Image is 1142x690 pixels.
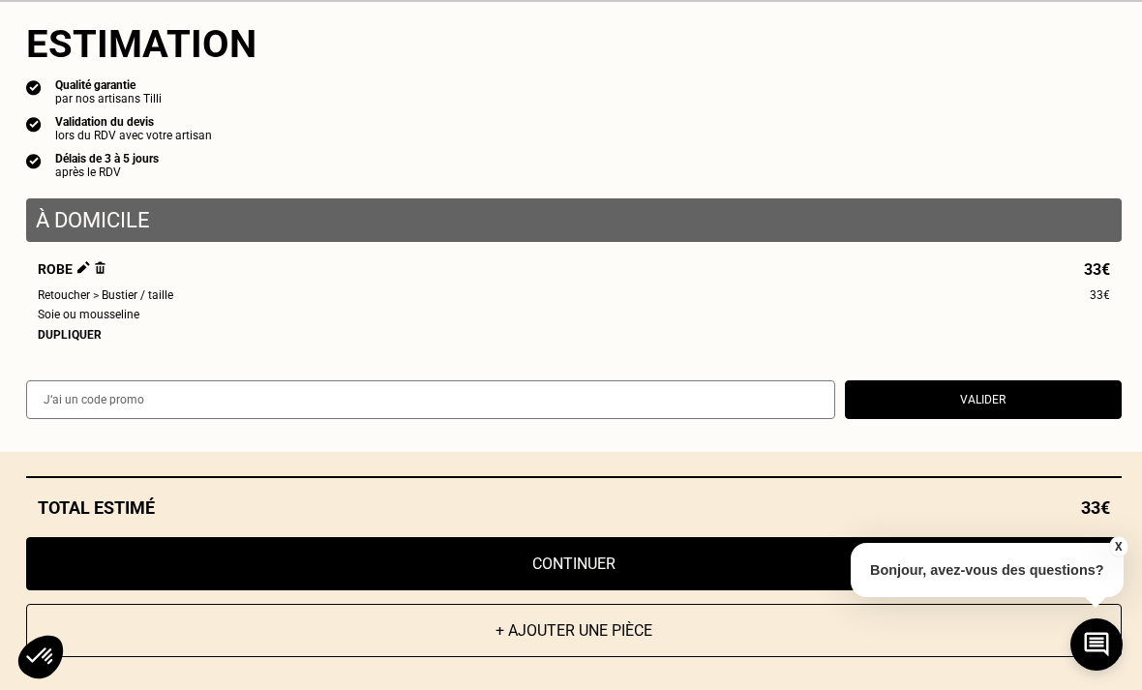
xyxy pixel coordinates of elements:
[1081,497,1110,518] span: 33€
[38,261,105,278] span: Robe
[26,380,835,419] input: J‘ai un code promo
[38,328,1110,342] div: Dupliquer
[55,78,162,92] div: Qualité garantie
[38,307,139,323] span: Soie ou mousseline
[26,78,42,96] img: icon list info
[55,115,212,129] div: Validation du devis
[26,152,42,169] img: icon list info
[1090,287,1110,304] span: 33€
[77,261,90,274] img: Éditer
[36,208,1112,232] p: À domicile
[845,380,1122,419] button: Valider
[55,129,212,142] div: lors du RDV avec votre artisan
[26,497,1122,518] div: Total estimé
[851,543,1124,597] p: Bonjour, avez-vous des questions?
[55,165,159,179] div: après le RDV
[1084,261,1110,278] span: 33€
[26,537,1122,590] button: Continuer
[55,152,159,165] div: Délais de 3 à 5 jours
[38,287,173,304] span: Retoucher > Bustier / taille
[95,261,105,274] img: Supprimer
[26,604,1122,657] button: + Ajouter une pièce
[26,21,1122,67] section: Estimation
[55,92,162,105] div: par nos artisans Tilli
[1108,536,1127,557] button: X
[26,115,42,133] img: icon list info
